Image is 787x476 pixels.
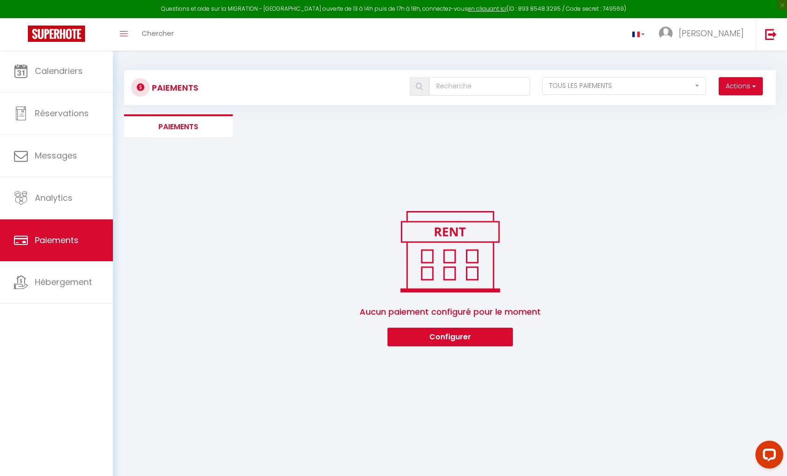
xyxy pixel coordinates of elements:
[719,77,763,96] button: Actions
[679,27,744,39] span: [PERSON_NAME]
[135,18,181,51] a: Chercher
[35,192,72,204] span: Analytics
[35,234,79,246] span: Paiements
[35,276,92,288] span: Hébergement
[429,77,530,96] input: Recherche
[28,26,85,42] img: Super Booking
[35,150,77,161] span: Messages
[124,114,233,137] li: Paiements
[659,26,673,40] img: ...
[360,296,541,328] span: Aucun paiement configuré pour le moment
[391,207,509,296] img: rent.png
[765,28,777,40] img: logout
[652,18,755,51] a: ... [PERSON_NAME]
[748,437,787,476] iframe: LiveChat chat widget
[35,107,89,119] span: Réservations
[152,77,198,98] h3: Paiements
[468,5,506,13] a: en cliquant ici
[35,65,83,77] span: Calendriers
[142,28,174,38] span: Chercher
[387,328,513,346] button: Configurer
